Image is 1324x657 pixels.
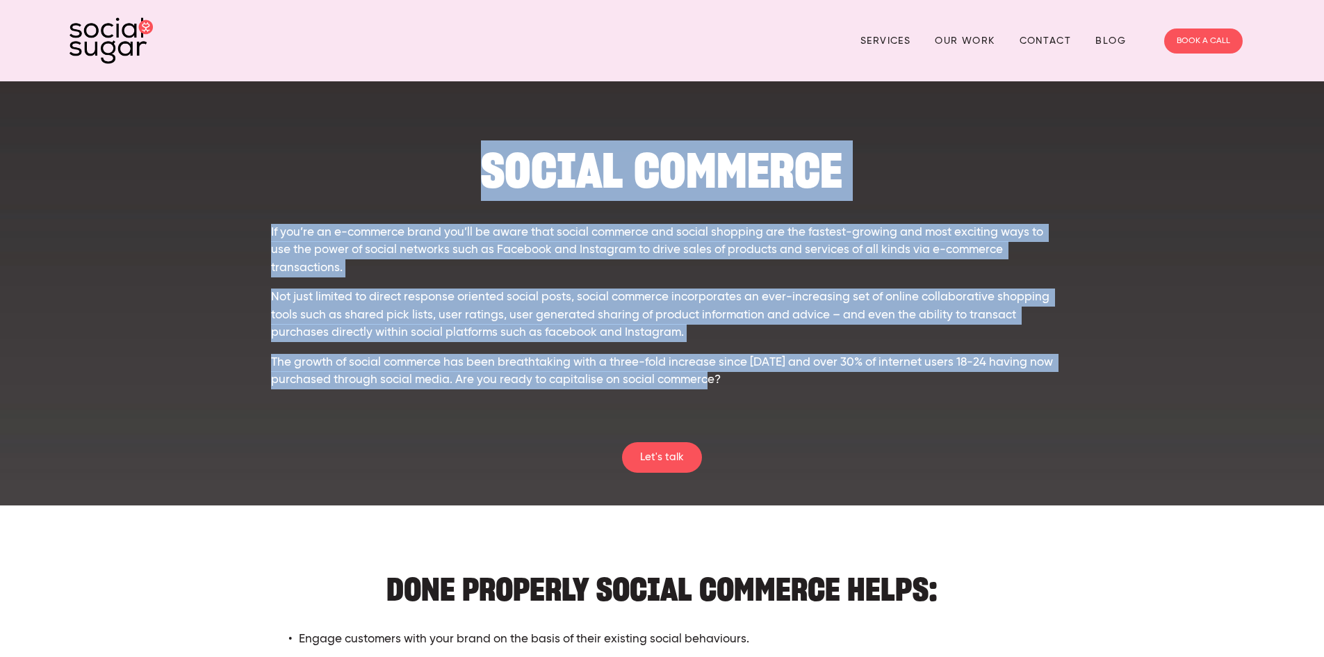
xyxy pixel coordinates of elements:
a: Blog [1095,30,1126,51]
h2: DONE PROPERLY SOCIAL COMMERCE HELPS: [271,561,1053,603]
a: BOOK A CALL [1164,29,1243,54]
img: SocialSugar [70,17,153,64]
a: Contact [1020,30,1072,51]
h1: SOCIAL COMMERCE [271,149,1053,192]
p: The growth of social commerce has been breathtaking with a three-fold increase since [DATE] and o... [271,354,1053,389]
p: Not just limited to direct response oriented social posts, social commerce incorporates an ever-i... [271,289,1053,342]
a: Services [860,30,910,51]
a: Let's talk [622,442,702,473]
p: If you’re an e-commerce brand you’ll be aware that social commerce and social shopping are the fa... [271,224,1053,277]
a: Our Work [935,30,995,51]
p: Engage customers with your brand on the basis of their existing social behaviours. [299,631,1053,649]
